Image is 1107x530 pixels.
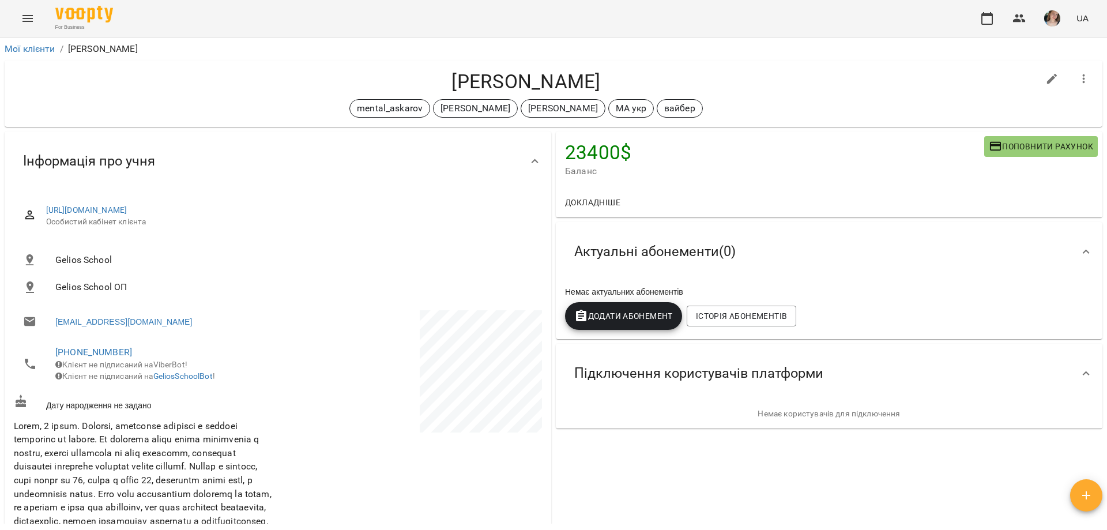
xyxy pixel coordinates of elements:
[46,216,533,228] span: Особистий кабінет клієнта
[565,196,620,209] span: Докладніше
[14,70,1038,93] h4: [PERSON_NAME]
[565,302,682,330] button: Додати Абонемент
[565,164,984,178] span: Баланс
[23,152,155,170] span: Інформація про учня
[5,43,55,54] a: Мої клієнти
[521,99,605,118] div: [PERSON_NAME]
[5,42,1102,56] nav: breadcrumb
[608,99,654,118] div: МА укр
[565,141,984,164] h4: 23400 $
[349,99,430,118] div: mental_askarov
[989,140,1093,153] span: Поповнити рахунок
[664,102,695,115] p: вайбер
[696,309,787,323] span: Історія абонементів
[5,131,551,191] div: Інформація про учня
[984,136,1098,157] button: Поповнити рахунок
[556,222,1102,281] div: Актуальні абонементи(0)
[12,392,278,414] div: Дату народження не задано
[1072,7,1093,29] button: UA
[433,99,518,118] div: [PERSON_NAME]
[46,205,127,215] a: [URL][DOMAIN_NAME]
[574,364,823,382] span: Підключення користувачів платформи
[55,253,533,267] span: Gelios School
[55,360,187,369] span: Клієнт не підписаний на ViberBot!
[68,42,138,56] p: [PERSON_NAME]
[440,102,510,115] p: [PERSON_NAME]
[55,280,533,294] span: Gelios School ОП
[574,243,736,261] span: Актуальні абонементи ( 0 )
[357,102,423,115] p: mental_askarov
[556,344,1102,403] div: Підключення користувачів платформи
[55,371,215,381] span: Клієнт не підписаний на !
[153,371,213,381] a: GeliosSchoolBot
[1044,10,1060,27] img: 6afb9eb6cc617cb6866001ac461bd93f.JPG
[1076,12,1089,24] span: UA
[657,99,703,118] div: вайбер
[528,102,598,115] p: [PERSON_NAME]
[563,284,1095,300] div: Немає актуальних абонементів
[14,5,42,32] button: Menu
[55,316,192,328] a: [EMAIL_ADDRESS][DOMAIN_NAME]
[616,102,646,115] p: МА укр
[565,408,1093,420] p: Немає користувачів для підключення
[55,347,132,358] a: [PHONE_NUMBER]
[574,309,673,323] span: Додати Абонемент
[560,192,625,213] button: Докладніше
[55,24,113,31] span: For Business
[687,306,796,326] button: Історія абонементів
[60,42,63,56] li: /
[55,6,113,22] img: Voopty Logo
